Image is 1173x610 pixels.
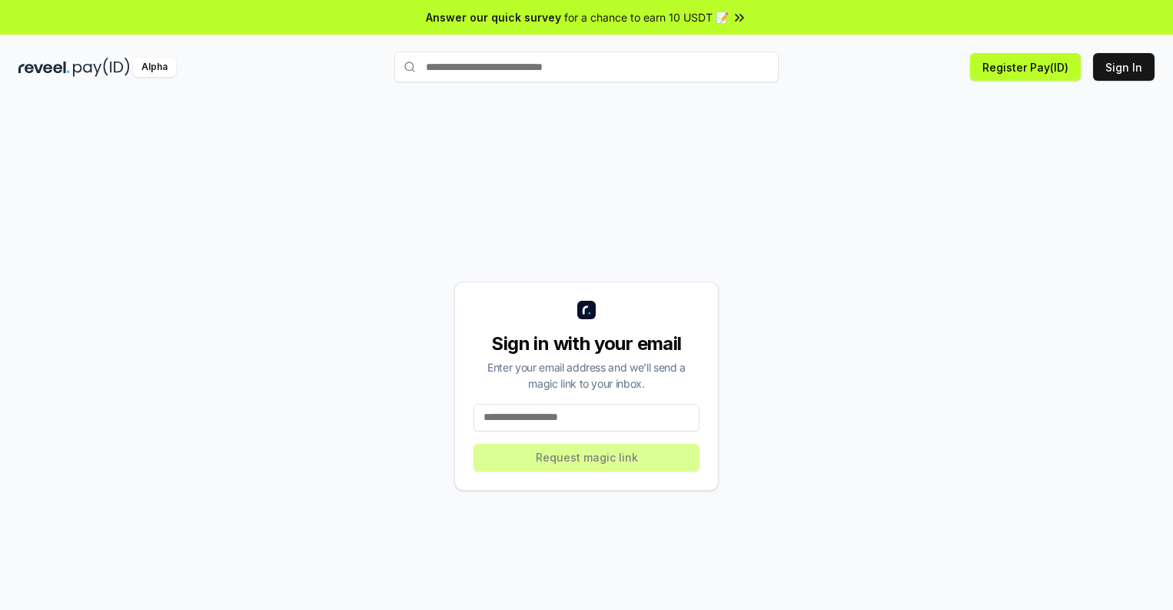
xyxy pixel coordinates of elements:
div: Alpha [133,58,176,77]
span: for a chance to earn 10 USDT 📝 [564,9,729,25]
button: Register Pay(ID) [970,53,1081,81]
img: reveel_dark [18,58,70,77]
img: logo_small [577,301,596,319]
button: Sign In [1093,53,1155,81]
span: Answer our quick survey [426,9,561,25]
div: Enter your email address and we’ll send a magic link to your inbox. [474,359,699,392]
img: pay_id [73,58,130,77]
div: Sign in with your email [474,332,699,356]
